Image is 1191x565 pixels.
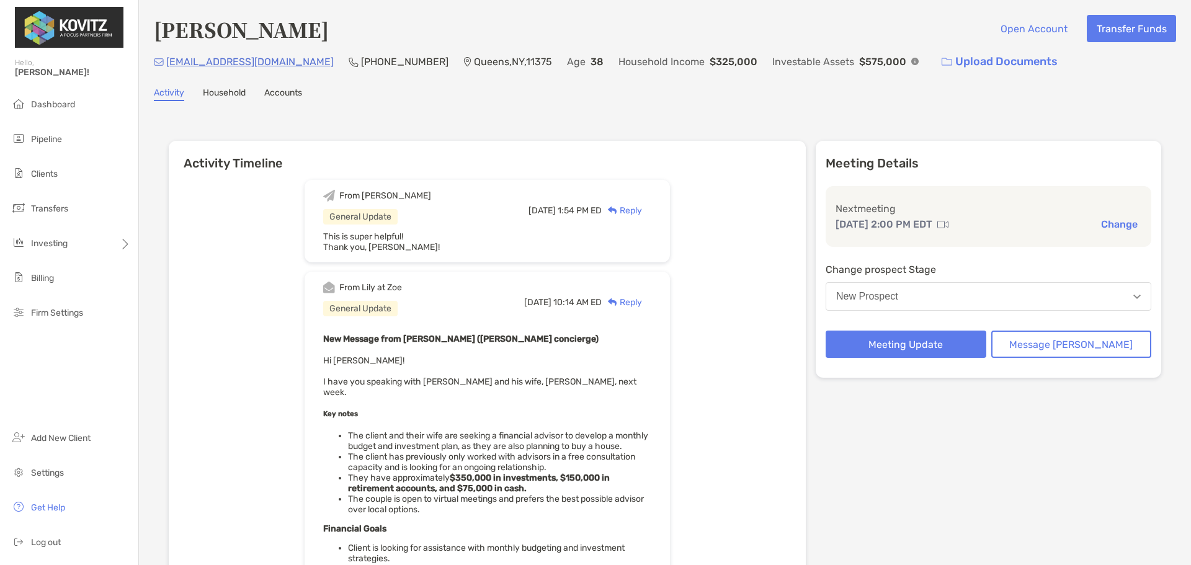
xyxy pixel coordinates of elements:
[154,15,329,43] h4: [PERSON_NAME]
[154,87,184,101] a: Activity
[31,502,65,513] span: Get Help
[602,204,642,217] div: Reply
[323,301,398,316] div: General Update
[31,468,64,478] span: Settings
[348,473,651,494] li: They have approximately
[348,494,651,515] li: The couple is open to virtual meetings and prefers the best possible advisor over local options.
[602,296,642,309] div: Reply
[31,273,54,283] span: Billing
[618,54,705,69] p: Household Income
[991,15,1077,42] button: Open Account
[11,430,26,445] img: add_new_client icon
[11,534,26,549] img: logout icon
[608,298,617,306] img: Reply icon
[166,54,334,69] p: [EMAIL_ADDRESS][DOMAIN_NAME]
[31,203,68,214] span: Transfers
[567,54,586,69] p: Age
[1133,295,1141,299] img: Open dropdown arrow
[591,54,604,69] p: 38
[323,282,335,293] img: Event icon
[11,200,26,215] img: transfers icon
[826,331,986,358] button: Meeting Update
[348,452,651,473] li: The client has previously only worked with advisors in a free consultation capacity and is lookin...
[31,308,83,318] span: Firm Settings
[911,58,919,65] img: Info Icon
[348,473,610,494] strong: $350,000 in investments, $150,000 in retirement accounts, and $75,000 in cash.
[836,201,1141,216] p: Next meeting
[836,216,932,232] p: [DATE] 2:00 PM EDT
[15,67,131,78] span: [PERSON_NAME]!
[323,231,440,252] span: This is super helpful! Thank you, [PERSON_NAME]!
[1097,218,1141,231] button: Change
[1087,15,1176,42] button: Transfer Funds
[474,54,552,69] p: Queens , NY , 11375
[608,207,617,215] img: Reply icon
[826,262,1151,277] p: Change prospect Stage
[31,169,58,179] span: Clients
[463,57,471,67] img: Location Icon
[348,430,651,452] li: The client and their wife are seeking a financial advisor to develop a monthly budget and investm...
[31,99,75,110] span: Dashboard
[826,156,1151,171] p: Meeting Details
[934,48,1066,75] a: Upload Documents
[11,270,26,285] img: billing icon
[991,331,1152,358] button: Message [PERSON_NAME]
[323,409,651,418] h5: Key notes
[11,305,26,319] img: firm-settings icon
[31,134,62,145] span: Pipeline
[339,190,431,201] div: From [PERSON_NAME]
[11,235,26,250] img: investing icon
[11,96,26,111] img: dashboard icon
[942,58,952,66] img: button icon
[529,205,556,216] span: [DATE]
[339,282,402,293] div: From Lily at Zoe
[348,543,651,564] li: Client is looking for assistance with monthly budgeting and investment strategies.
[11,465,26,479] img: settings icon
[169,141,806,171] h6: Activity Timeline
[836,291,898,302] div: New Prospect
[11,131,26,146] img: pipeline icon
[15,5,123,50] img: Zoe Logo
[323,334,599,344] b: New Message from [PERSON_NAME] ([PERSON_NAME] concierge)
[31,433,91,443] span: Add New Client
[154,58,164,66] img: Email Icon
[323,209,398,225] div: General Update
[31,238,68,249] span: Investing
[937,220,948,229] img: communication type
[264,87,302,101] a: Accounts
[11,166,26,180] img: clients icon
[859,54,906,69] p: $575,000
[31,537,61,548] span: Log out
[323,523,386,534] strong: Financial Goals
[361,54,448,69] p: [PHONE_NUMBER]
[349,57,359,67] img: Phone Icon
[203,87,246,101] a: Household
[826,282,1151,311] button: New Prospect
[558,205,602,216] span: 1:54 PM ED
[323,190,335,202] img: Event icon
[772,54,854,69] p: Investable Assets
[11,499,26,514] img: get-help icon
[710,54,757,69] p: $325,000
[524,297,551,308] span: [DATE]
[553,297,602,308] span: 10:14 AM ED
